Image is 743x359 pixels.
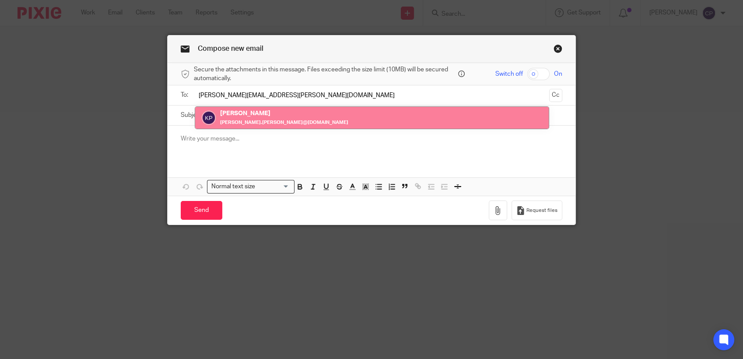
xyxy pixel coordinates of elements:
[198,45,263,52] span: Compose new email
[258,182,289,191] input: Search for option
[512,201,562,220] button: Request files
[220,120,348,125] small: @
[554,44,562,56] a: Close this dialog window
[194,65,456,83] span: Secure the attachments in this message. Files exceeding the size limit (10MB) will be secured aut...
[202,111,216,125] img: svg%3E
[181,91,190,99] label: To:
[181,111,203,120] label: Subject:
[209,182,257,191] span: Normal text size
[220,110,270,116] em: [PERSON_NAME]
[526,207,557,214] span: Request files
[220,120,303,125] em: [PERSON_NAME].[PERSON_NAME]
[308,120,348,125] em: [DOMAIN_NAME]
[207,180,294,194] div: Search for option
[181,201,222,220] input: Send
[554,70,562,78] span: On
[495,70,523,78] span: Switch off
[549,89,562,102] button: Cc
